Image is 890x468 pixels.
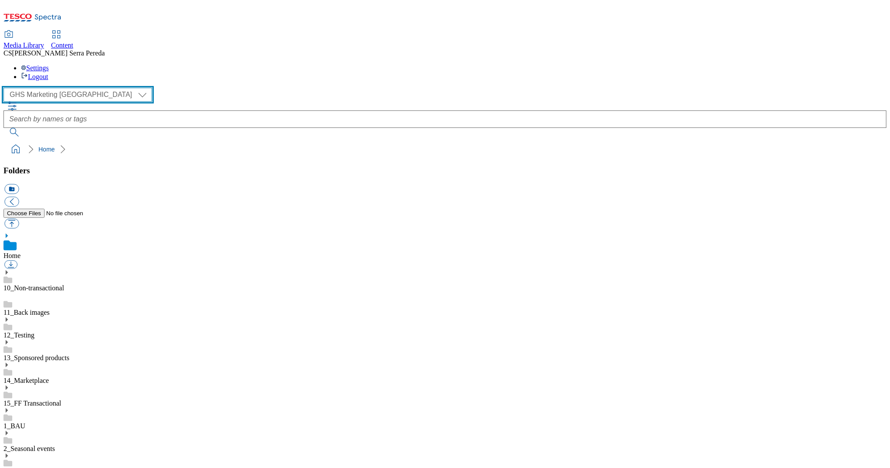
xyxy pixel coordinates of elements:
h3: Folders [3,166,887,175]
span: Content [51,41,73,49]
span: Media Library [3,41,44,49]
a: 15_FF Transactional [3,399,61,407]
a: Media Library [3,31,44,49]
a: 1_BAU [3,422,25,430]
span: [PERSON_NAME] Serra Pereda [12,49,105,57]
a: Logout [21,73,48,80]
a: Settings [21,64,49,72]
a: 14_Marketplace [3,377,49,384]
nav: breadcrumb [3,141,887,158]
a: 2_Seasonal events [3,445,55,452]
input: Search by names or tags [3,110,887,128]
a: Home [3,252,21,259]
a: 11_Back images [3,309,50,316]
a: home [9,142,23,156]
a: Home [38,146,55,153]
a: 10_Non-transactional [3,284,64,292]
a: 13_Sponsored products [3,354,69,361]
a: 12_Testing [3,331,35,339]
a: Content [51,31,73,49]
span: CS [3,49,12,57]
